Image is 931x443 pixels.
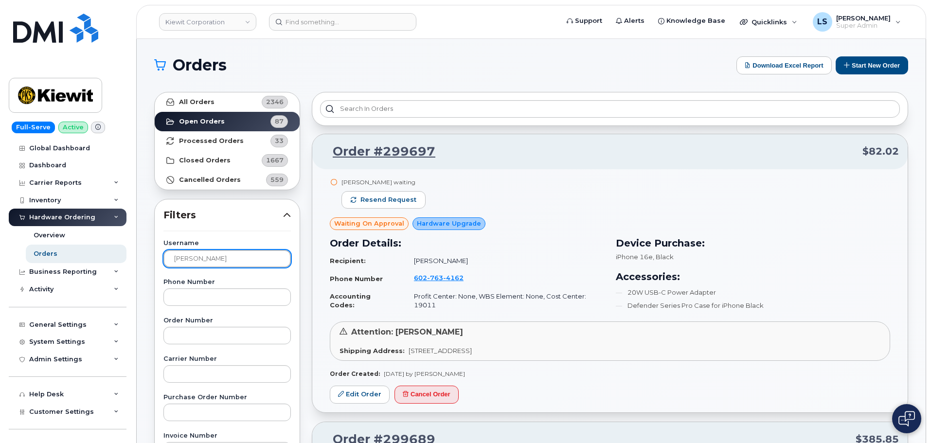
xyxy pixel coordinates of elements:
span: 33 [275,136,284,145]
strong: Open Orders [179,118,225,125]
strong: Shipping Address: [340,347,405,354]
span: 2346 [266,97,284,106]
label: Order Number [163,318,291,324]
span: 602 [414,274,464,282]
strong: Order Created: [330,370,380,377]
span: [STREET_ADDRESS] [409,347,472,354]
a: Open Orders87 [155,112,300,131]
li: 20W USB-C Power Adapter [616,288,890,297]
label: Phone Number [163,279,291,285]
span: Resend request [360,195,416,204]
a: Processed Orders33 [155,131,300,151]
button: Download Excel Report [736,56,832,74]
span: Hardware Upgrade [417,219,481,228]
td: [PERSON_NAME] [405,252,604,269]
span: 4162 [443,274,464,282]
span: Filters [163,208,283,222]
span: Orders [173,58,227,72]
label: Carrier Number [163,356,291,362]
span: Attention: [PERSON_NAME] [351,327,463,337]
a: All Orders2346 [155,92,300,112]
label: Username [163,240,291,247]
strong: Processed Orders [179,137,244,145]
span: 87 [275,117,284,126]
span: 1667 [266,156,284,165]
span: $82.02 [862,144,899,159]
li: Defender Series Pro Case for iPhone Black [616,301,890,310]
span: 763 [427,274,443,282]
span: iPhone 16e [616,253,653,261]
span: [DATE] by [PERSON_NAME] [384,370,465,377]
button: Start New Order [836,56,908,74]
strong: Closed Orders [179,157,231,164]
img: Open chat [898,411,915,426]
td: Profit Center: None, WBS Element: None, Cost Center: 19011 [405,288,604,314]
span: , Black [653,253,674,261]
strong: Phone Number [330,275,383,283]
button: Resend request [341,191,426,209]
span: Waiting On Approval [334,219,404,228]
a: Closed Orders1667 [155,151,300,170]
a: 6027634162 [414,274,475,282]
label: Purchase Order Number [163,394,291,401]
strong: Cancelled Orders [179,176,241,184]
label: Invoice Number [163,433,291,439]
h3: Order Details: [330,236,604,250]
input: Search in orders [320,100,900,118]
strong: All Orders [179,98,215,106]
a: Order #299697 [321,143,435,160]
strong: Recipient: [330,257,366,265]
button: Cancel Order [394,386,459,404]
strong: Accounting Codes: [330,292,371,309]
h3: Device Purchase: [616,236,890,250]
a: Cancelled Orders559 [155,170,300,190]
h3: Accessories: [616,269,890,284]
div: [PERSON_NAME] waiting [341,178,426,186]
a: Edit Order [330,386,390,404]
span: 559 [270,175,284,184]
